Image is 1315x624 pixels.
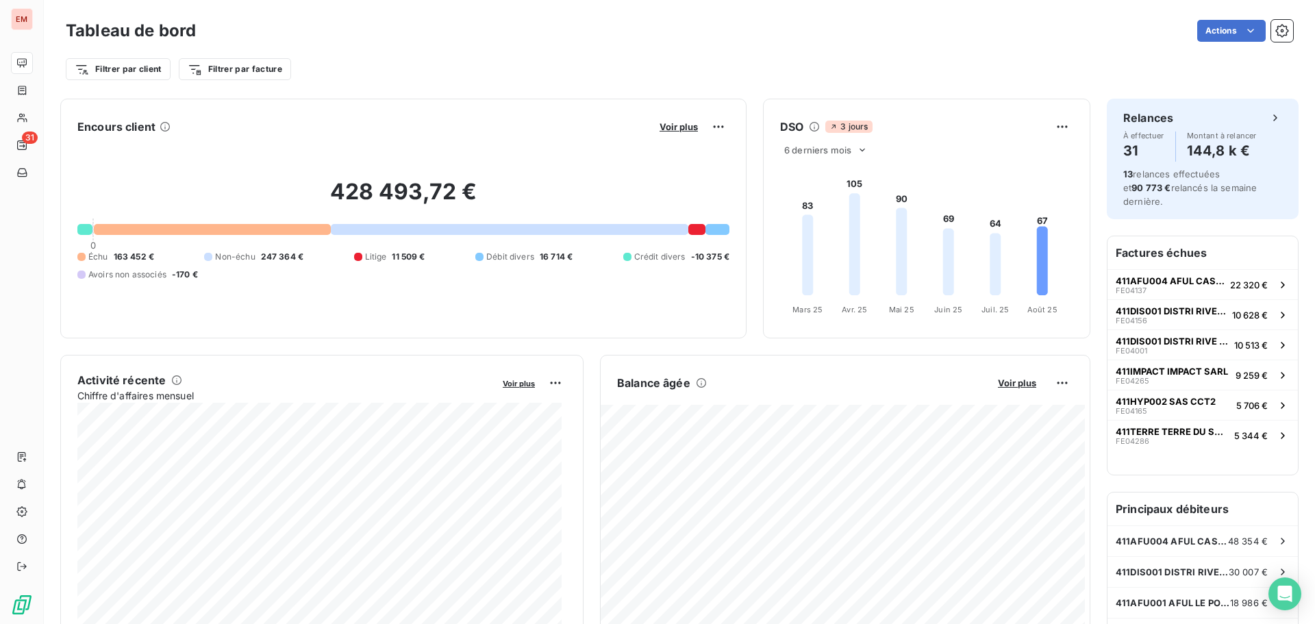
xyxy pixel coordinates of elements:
[1116,566,1229,577] span: 411DIS001 DISTRI RIVE GAUCHE
[825,121,872,133] span: 3 jours
[994,377,1040,389] button: Voir plus
[22,132,38,144] span: 31
[1197,20,1266,42] button: Actions
[617,375,690,391] h6: Balance âgée
[114,251,154,263] span: 163 452 €
[792,305,823,314] tspan: Mars 25
[1230,597,1268,608] span: 18 986 €
[1228,536,1268,547] span: 48 354 €
[1116,336,1229,347] span: 411DIS001 DISTRI RIVE GAUCHE
[179,58,291,80] button: Filtrer par facture
[1236,370,1268,381] span: 9 259 €
[499,377,539,389] button: Voir plus
[11,8,33,30] div: EM
[77,372,166,388] h6: Activité récente
[66,18,196,43] h3: Tableau de bord
[934,305,962,314] tspan: Juin 25
[1116,286,1147,295] span: FE04137
[1116,536,1228,547] span: 411AFU004 AFUL CASABONA
[1107,299,1298,329] button: 411DIS001 DISTRI RIVE GAUCHEFE0415610 628 €
[1116,437,1149,445] span: FE04286
[1107,360,1298,390] button: 411IMPACT IMPACT SARLFE042659 259 €
[172,269,198,281] span: -170 €
[1123,140,1164,162] h4: 31
[392,251,425,263] span: 11 509 €
[1107,329,1298,360] button: 411DIS001 DISTRI RIVE GAUCHEFE0400110 513 €
[1230,279,1268,290] span: 22 320 €
[655,121,702,133] button: Voir plus
[1116,407,1147,415] span: FE04165
[1116,347,1147,355] span: FE04001
[1116,426,1229,437] span: 411TERRE TERRE DU SUD CONSTRUCTIONS
[784,145,851,155] span: 6 derniers mois
[88,269,166,281] span: Avoirs non associés
[77,118,155,135] h6: Encours client
[634,251,686,263] span: Crédit divers
[1116,316,1147,325] span: FE04156
[1234,430,1268,441] span: 5 344 €
[215,251,255,263] span: Non-échu
[1131,182,1170,193] span: 90 773 €
[1116,396,1216,407] span: 411HYP002 SAS CCT2
[1116,597,1230,608] span: 411AFU001 AFUL LE PORT SACRE COEUR
[1107,236,1298,269] h6: Factures échues
[486,251,534,263] span: Débit divers
[1116,275,1225,286] span: 411AFU004 AFUL CASABONA
[1116,366,1228,377] span: 411IMPACT IMPACT SARL
[365,251,387,263] span: Litige
[1232,310,1268,321] span: 10 628 €
[503,379,535,388] span: Voir plus
[1187,140,1257,162] h4: 144,8 k €
[1123,169,1257,207] span: relances effectuées et relancés la semaine dernière.
[1236,400,1268,411] span: 5 706 €
[998,377,1036,388] span: Voir plus
[691,251,729,263] span: -10 375 €
[540,251,573,263] span: 16 714 €
[1116,305,1227,316] span: 411DIS001 DISTRI RIVE GAUCHE
[11,594,33,616] img: Logo LeanPay
[660,121,698,132] span: Voir plus
[780,118,803,135] h6: DSO
[88,251,108,263] span: Échu
[1268,577,1301,610] div: Open Intercom Messenger
[1107,269,1298,299] button: 411AFU004 AFUL CASABONAFE0413722 320 €
[1107,390,1298,420] button: 411HYP002 SAS CCT2FE041655 706 €
[842,305,867,314] tspan: Avr. 25
[1123,132,1164,140] span: À effectuer
[1123,110,1173,126] h6: Relances
[66,58,171,80] button: Filtrer par client
[90,240,96,251] span: 0
[981,305,1009,314] tspan: Juil. 25
[1187,132,1257,140] span: Montant à relancer
[11,134,32,156] a: 31
[889,305,914,314] tspan: Mai 25
[1116,377,1149,385] span: FE04265
[77,388,493,403] span: Chiffre d'affaires mensuel
[1123,169,1133,179] span: 13
[77,178,729,219] h2: 428 493,72 €
[1234,340,1268,351] span: 10 513 €
[1107,420,1298,450] button: 411TERRE TERRE DU SUD CONSTRUCTIONSFE042865 344 €
[1027,305,1057,314] tspan: Août 25
[1229,566,1268,577] span: 30 007 €
[261,251,303,263] span: 247 364 €
[1107,492,1298,525] h6: Principaux débiteurs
